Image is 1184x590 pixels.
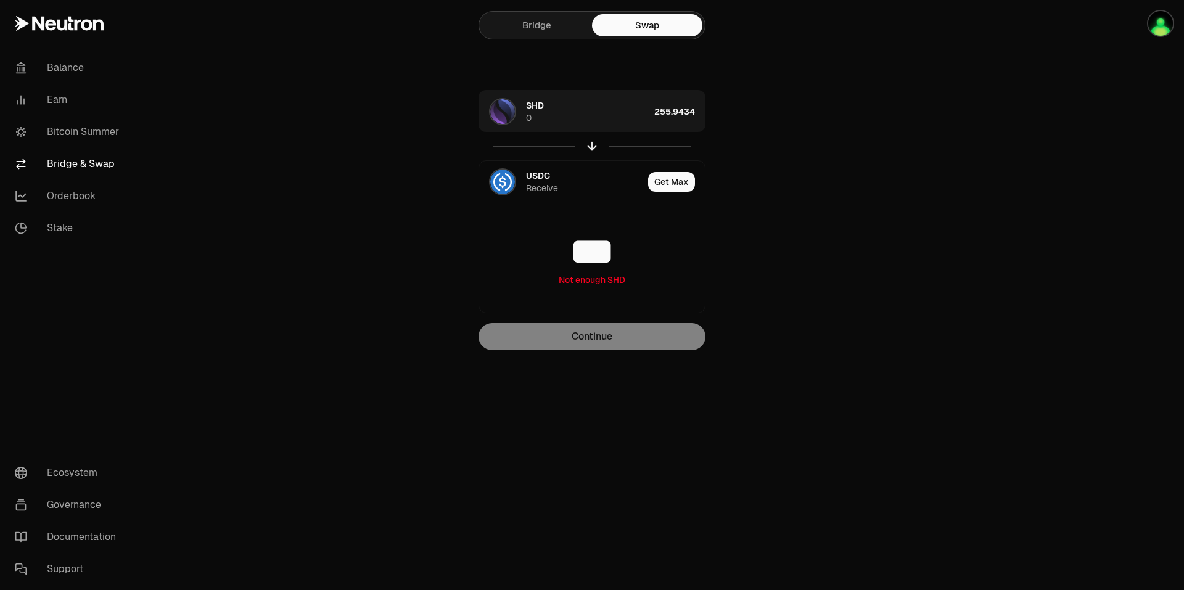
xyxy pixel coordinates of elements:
span: SHD [526,99,544,112]
a: Swap [592,14,702,36]
a: Documentation [5,521,133,553]
a: Ecosystem [5,457,133,489]
a: Bitcoin Summer [5,116,133,148]
div: SHD LogoSHD0 [479,91,649,133]
div: Receive [526,182,558,194]
a: Bridge [482,14,592,36]
a: Orderbook [5,180,133,212]
button: Get Max [648,172,695,192]
button: SHD LogoSHD0255.9434 [479,91,705,133]
div: 0 [526,112,532,124]
img: SparcoGx [1148,11,1173,36]
div: USDC LogoUSDCReceive [479,161,643,203]
div: Not enough SHD [559,274,625,286]
a: Support [5,553,133,585]
a: Stake [5,212,133,244]
img: USDC Logo [490,170,515,194]
img: SHD Logo [490,99,515,124]
a: Earn [5,84,133,116]
span: USDC [526,170,550,182]
a: Governance [5,489,133,521]
a: Bridge & Swap [5,148,133,180]
div: 255.9434 [654,91,705,133]
a: Balance [5,52,133,84]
